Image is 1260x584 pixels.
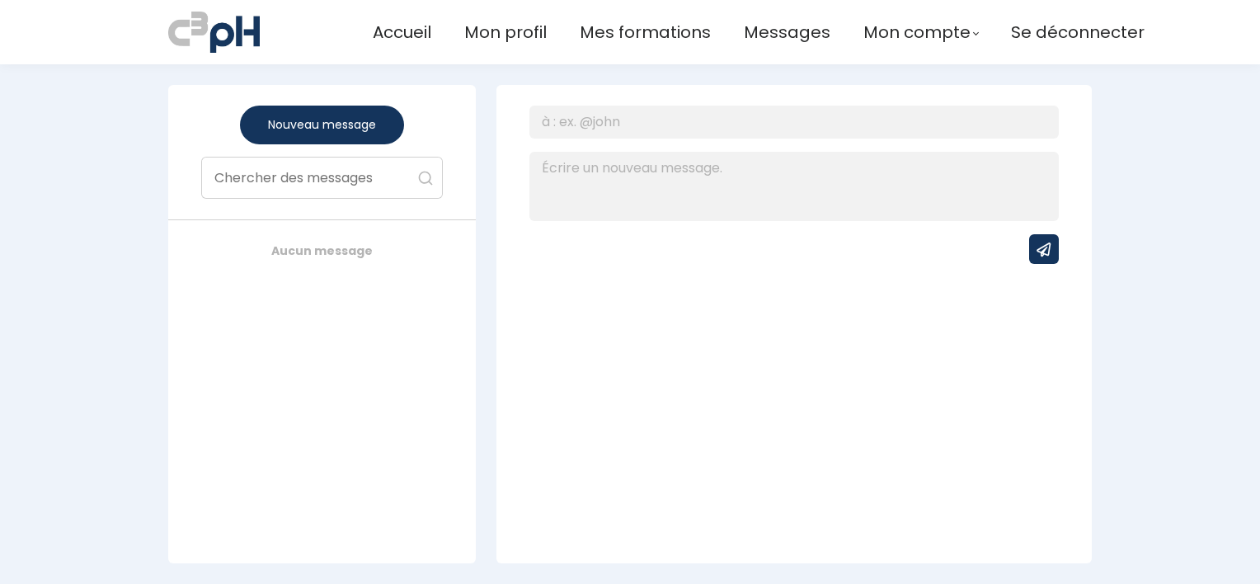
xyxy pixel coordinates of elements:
[863,19,971,46] span: Mon compte
[464,19,547,46] a: Mon profil
[268,116,376,134] span: Nouveau message
[1011,19,1145,46] a: Se déconnecter
[202,158,442,198] input: Chercher des messages
[580,19,711,46] a: Mes formations
[201,243,443,258] h3: Aucun message
[240,106,404,144] button: Nouveau message
[168,8,260,56] img: a70bc7685e0efc0bd0b04b3506828469.jpeg
[744,19,830,46] a: Messages
[373,19,431,46] a: Accueil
